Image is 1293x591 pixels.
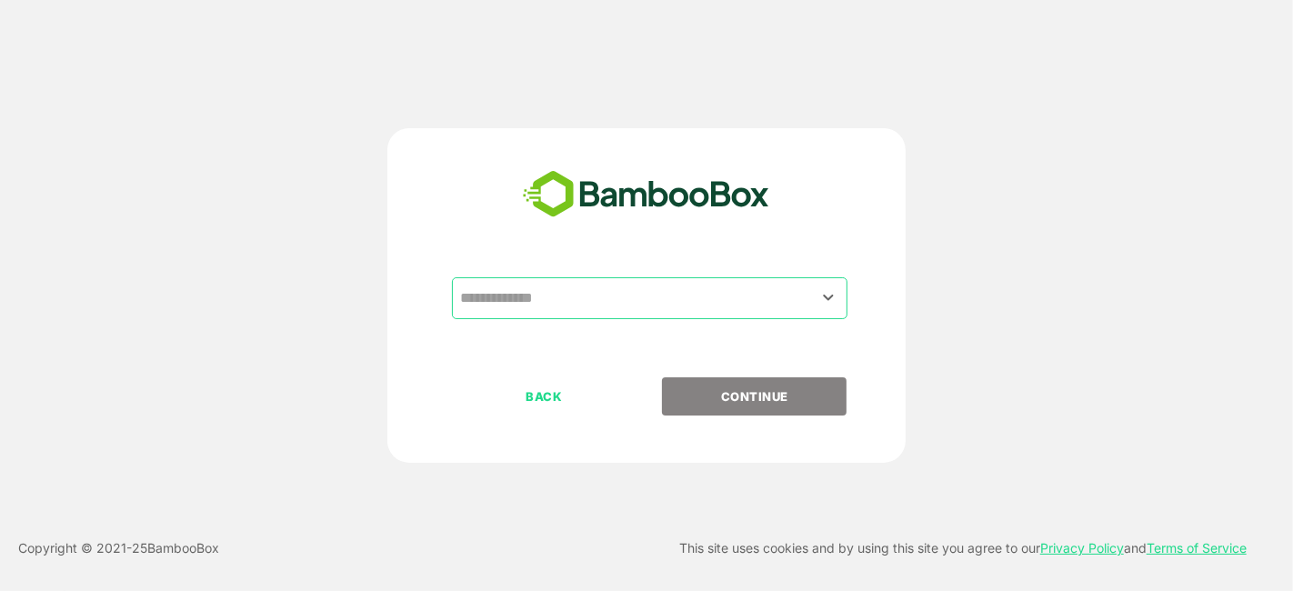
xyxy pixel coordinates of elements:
font: Copyright © 2021- [18,540,132,556]
font: CONTINUE [721,389,788,404]
font: and [1124,540,1147,556]
button: BACK [452,377,636,416]
font: BambooBox [147,540,219,556]
font: This site uses cookies and by using this site you agree to our [679,540,1040,556]
font: 25 [132,540,147,556]
button: Open [817,285,841,310]
button: CONTINUE [662,377,847,416]
img: bamboobox [513,165,779,225]
a: Privacy Policy [1040,540,1124,556]
font: BACK [526,389,563,404]
a: Terms of Service [1147,540,1247,556]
